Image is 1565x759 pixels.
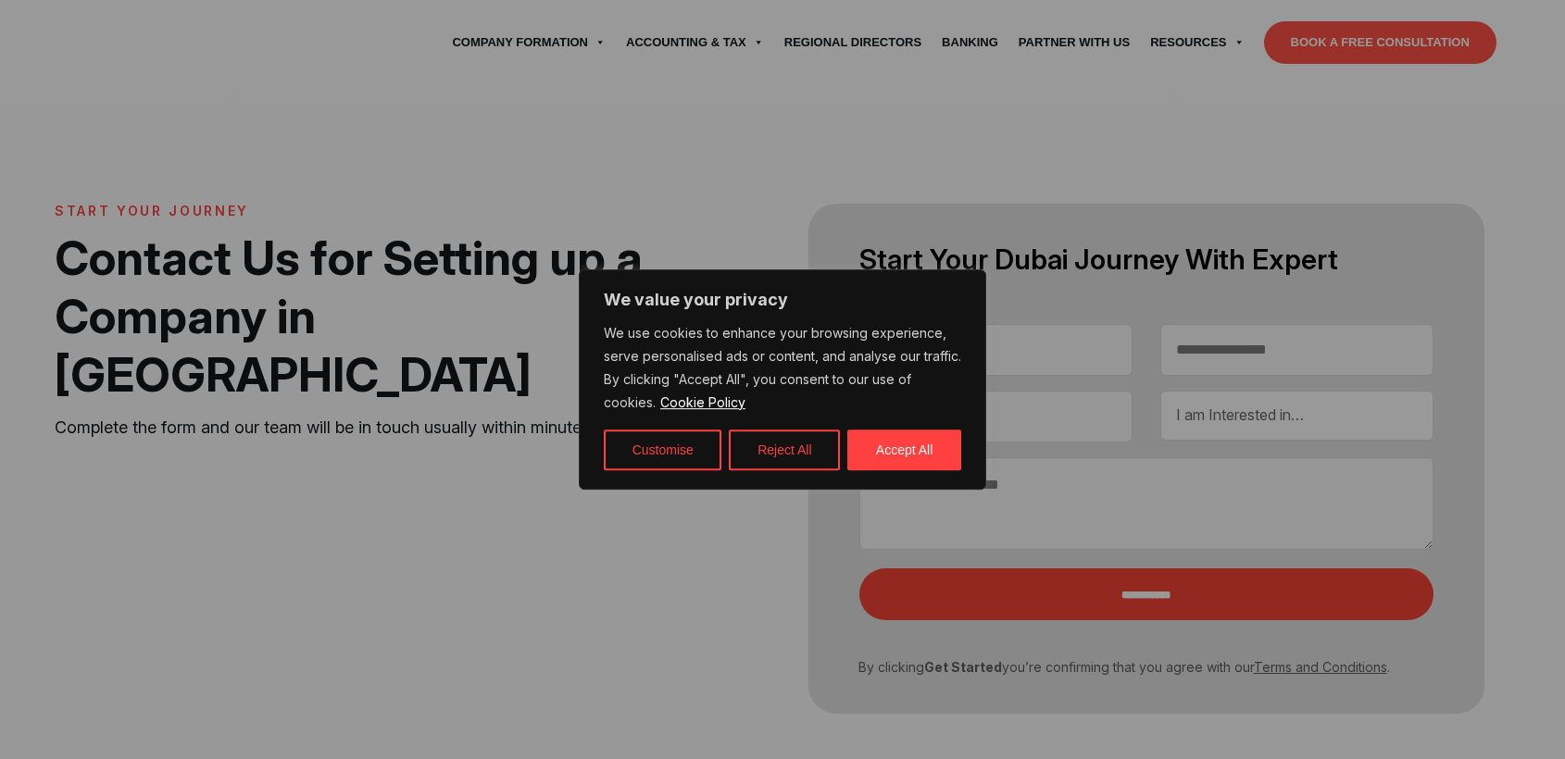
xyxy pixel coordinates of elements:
button: Customise [604,429,721,470]
p: We use cookies to enhance your browsing experience, serve personalised ads or content, and analys... [604,322,961,415]
button: Accept All [847,429,961,470]
button: Reject All [729,429,840,470]
a: Cookie Policy [659,393,746,411]
div: We value your privacy [579,269,986,490]
p: We value your privacy [604,289,961,311]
